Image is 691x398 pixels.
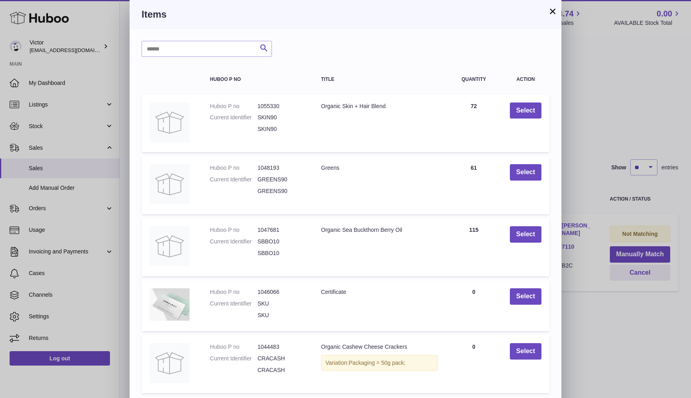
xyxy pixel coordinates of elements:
[446,335,502,393] td: 0
[150,226,190,266] img: Organic Sea Buckthorn Berry Oil
[313,69,446,90] th: Title
[502,69,549,90] th: Action
[446,94,502,153] td: 72
[446,280,502,331] td: 0
[150,103,190,143] img: Organic Skin + Hair Blend
[446,69,502,90] th: Quantity
[321,226,438,234] div: Organic Sea Buckthorn Berry Oil
[258,288,305,296] dd: 1046066
[210,355,258,362] dt: Current Identifier
[258,312,305,319] dd: SKU
[349,360,405,366] span: Packaging = 50g pack;
[150,164,190,204] img: Greens
[510,288,541,305] button: Select
[321,288,438,296] div: Certificate
[258,355,305,362] dd: CRACASH
[548,6,557,16] button: ×
[446,218,502,276] td: 115
[510,103,541,119] button: Select
[210,238,258,245] dt: Current Identifier
[321,343,438,351] div: Organic Cashew Cheese Crackers
[258,226,305,234] dd: 1047681
[258,300,305,308] dd: SKU
[321,355,438,371] div: Variation:
[510,164,541,181] button: Select
[258,103,305,110] dd: 1055330
[210,114,258,121] dt: Current Identifier
[202,69,313,90] th: Huboo P no
[210,164,258,172] dt: Huboo P no
[258,114,305,121] dd: SKIN90
[258,343,305,351] dd: 1044483
[210,343,258,351] dt: Huboo P no
[258,249,305,257] dd: SBBO10
[446,156,502,214] td: 61
[210,103,258,110] dt: Huboo P no
[510,343,541,360] button: Select
[258,238,305,245] dd: SBBO10
[258,176,305,183] dd: GREENS90
[258,366,305,374] dd: CRACASH
[321,164,438,172] div: Greens
[150,288,190,321] img: Certificate
[210,226,258,234] dt: Huboo P no
[258,125,305,133] dd: SKIN90
[321,103,438,110] div: Organic Skin + Hair Blend
[150,343,190,383] img: Organic Cashew Cheese Crackers
[142,8,549,21] h3: Items
[210,300,258,308] dt: Current Identifier
[210,288,258,296] dt: Huboo P no
[210,176,258,183] dt: Current Identifier
[258,164,305,172] dd: 1048193
[258,187,305,195] dd: GREENS90
[510,226,541,243] button: Select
